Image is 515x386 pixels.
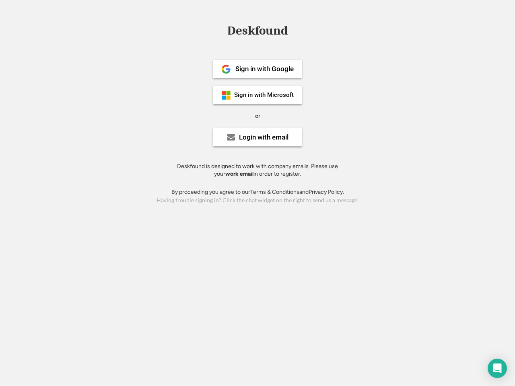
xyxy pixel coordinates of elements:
div: By proceeding you agree to our and [171,188,344,196]
div: Login with email [239,134,288,141]
div: Sign in with Microsoft [234,92,294,98]
div: Deskfound [223,25,292,37]
a: Privacy Policy. [309,189,344,195]
img: ms-symbollockup_mssymbol_19.png [221,90,231,100]
div: Sign in with Google [235,66,294,72]
div: Deskfound is designed to work with company emails. Please use your in order to register. [167,162,348,178]
img: 1024px-Google__G__Logo.svg.png [221,64,231,74]
div: or [255,112,260,120]
strong: work email [225,170,253,177]
a: Terms & Conditions [250,189,299,195]
div: Open Intercom Messenger [488,359,507,378]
